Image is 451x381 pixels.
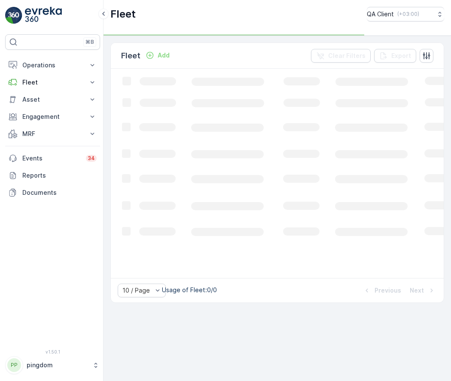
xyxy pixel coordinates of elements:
[7,358,21,372] div: PP
[22,112,83,121] p: Engagement
[5,167,100,184] a: Reports
[162,286,217,294] p: Usage of Fleet : 0/0
[391,51,411,60] p: Export
[410,286,424,295] p: Next
[397,11,419,18] p: ( +03:00 )
[88,155,95,162] p: 34
[409,285,437,296] button: Next
[22,61,83,70] p: Operations
[142,50,173,60] button: Add
[328,51,366,60] p: Clear Filters
[5,184,100,201] a: Documents
[22,154,81,163] p: Events
[121,50,140,62] p: Fleet
[158,51,170,60] p: Add
[5,57,100,74] button: Operations
[22,78,83,87] p: Fleet
[367,10,394,18] p: QA Client
[5,125,100,142] button: MRF
[5,356,100,374] button: PPpingdom
[22,130,83,138] p: MRF
[362,285,402,296] button: Previous
[5,150,100,167] a: Events34
[374,49,416,63] button: Export
[85,39,94,45] p: ⌘B
[5,74,100,91] button: Fleet
[110,7,136,21] p: Fleet
[22,188,97,197] p: Documents
[311,49,371,63] button: Clear Filters
[367,7,444,21] button: QA Client(+03:00)
[5,349,100,354] span: v 1.50.1
[5,91,100,108] button: Asset
[22,95,83,104] p: Asset
[5,108,100,125] button: Engagement
[22,171,97,180] p: Reports
[27,361,88,369] p: pingdom
[5,7,22,24] img: logo
[25,7,62,24] img: logo_light-DOdMpM7g.png
[375,286,401,295] p: Previous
